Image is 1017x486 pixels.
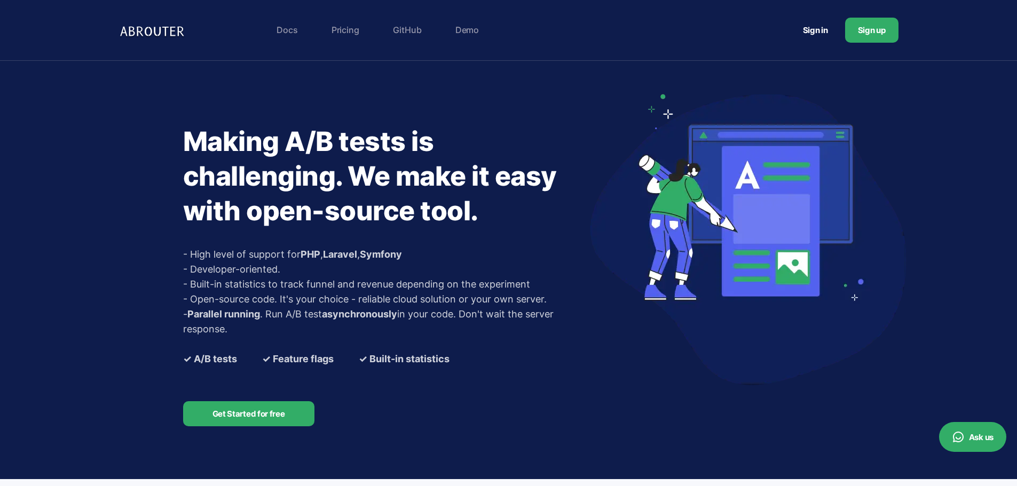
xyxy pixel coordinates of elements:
[323,249,357,260] a: Laravel
[271,19,303,41] a: Docs
[183,262,584,277] p: - Developer-oriented.
[939,422,1006,452] button: Ask us
[183,401,314,426] a: Get Started for free
[301,249,320,260] a: PHP
[183,352,237,367] b: ✓ A/B tests
[322,308,397,320] b: asynchronously
[359,352,450,367] b: ✓ Built-in statistics
[183,307,584,337] p: - . Run A/B test in your code. Don't wait the server response.
[183,124,584,228] h1: Making A/B tests is challenging. We make it easy with open-source tool.
[119,19,188,41] img: Logo
[183,247,584,262] p: - High level of support for , ,
[326,19,365,41] a: Pricing
[790,20,841,40] a: Sign in
[187,308,260,320] b: Parallel running
[183,277,584,292] p: - Built-in statistics to track funnel and revenue depending on the experiment
[845,18,898,43] a: Sign up
[388,19,427,41] a: GitHub
[183,292,584,307] p: - Open-source code. It's your choice - reliable cloud solution or your own server.
[450,19,484,41] a: Demo
[360,249,402,260] a: Symfony
[262,352,334,367] b: ✓ Feature flags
